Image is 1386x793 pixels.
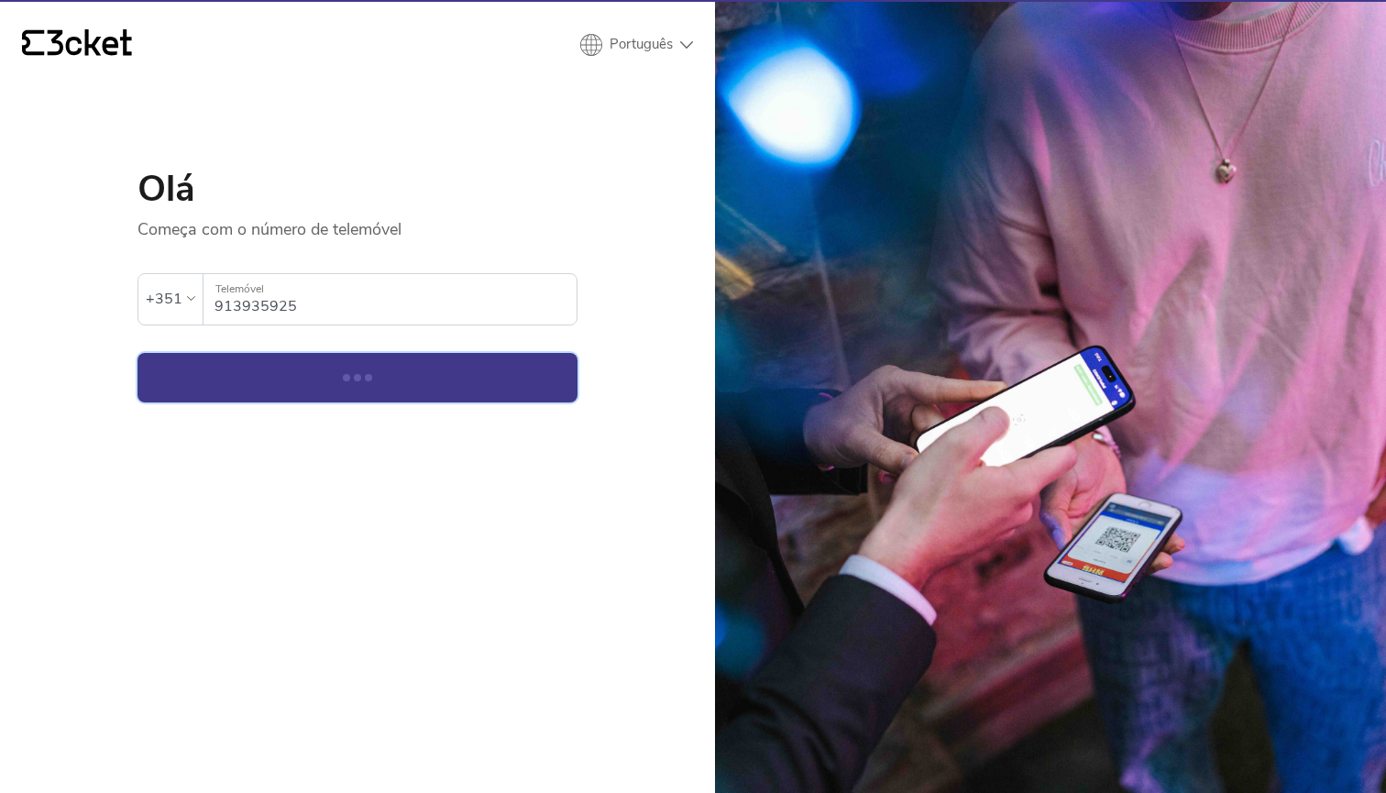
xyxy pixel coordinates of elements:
[22,30,44,56] g: {' '}
[137,171,577,207] h1: Olá
[22,29,132,61] a: {' '}
[137,207,577,240] p: Começa com o número de telemóvel
[214,274,577,325] input: Telemóvel
[146,285,182,313] div: +351
[203,274,577,304] label: Telemóvel
[137,353,577,402] button: Continuar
